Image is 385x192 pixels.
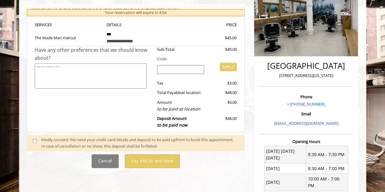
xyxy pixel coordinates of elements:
th: DETAILS [102,21,170,28]
button: Pay $48.00 and Book [125,154,180,168]
h2: [GEOGRAPHIC_DATA] [261,61,351,70]
span: to be paid now [157,122,187,128]
div: Kindly consent: We need your credit card details and deposit to be paid upfront to book this appo... [41,137,239,149]
button: Cancel [92,154,119,168]
div: Have any other preferences that we should know about? [35,46,153,62]
div: $0.00 [209,99,237,112]
td: The Made Man Haircut [35,28,102,46]
h3: Opening Hours [259,139,353,144]
th: PRICE [170,21,237,28]
span: at location [181,90,201,95]
div: Amount [152,99,209,112]
div: Your reservation will expire in 4:54 [27,9,245,16]
td: [DATE] [264,174,306,191]
td: 8:30 AM - 7:00 PM [306,163,348,174]
h3: Phone [261,95,351,99]
th: SERVICE [35,21,102,28]
div: Sub-Total [152,46,209,53]
div: $3.00 [209,80,237,86]
td: 8:30 AM - 7:30 PM [306,146,348,163]
span: , [GEOGRAPHIC_DATA] [70,7,110,13]
button: APPLY [220,63,237,71]
div: Code [152,56,237,62]
td: 10:00 AM - 7:00 PM [306,174,348,191]
div: to be paid at location [157,106,204,112]
h3: Email [261,112,351,116]
div: $48.00 [209,89,237,96]
span: S [50,22,52,27]
div: Tax [152,80,209,86]
p: [STREET_ADDRESS][US_STATE] [261,72,351,79]
b: [GEOGRAPHIC_DATA] | [GEOGRAPHIC_DATA][DATE] 4:20 PM [31,7,179,13]
a: [EMAIL_ADDRESS][DOMAIN_NAME] [274,120,338,126]
a: + [PHONE_NUMBER]. [287,101,325,107]
b: Deposit Amount [157,116,187,128]
div: Total Payable [152,89,209,96]
td: [DATE] [DATE] [DATE] [264,146,306,163]
div: $45.00 [203,35,236,41]
div: $45.00 [209,46,237,53]
td: [DATE] [264,163,306,174]
div: $48.00 [209,115,237,128]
